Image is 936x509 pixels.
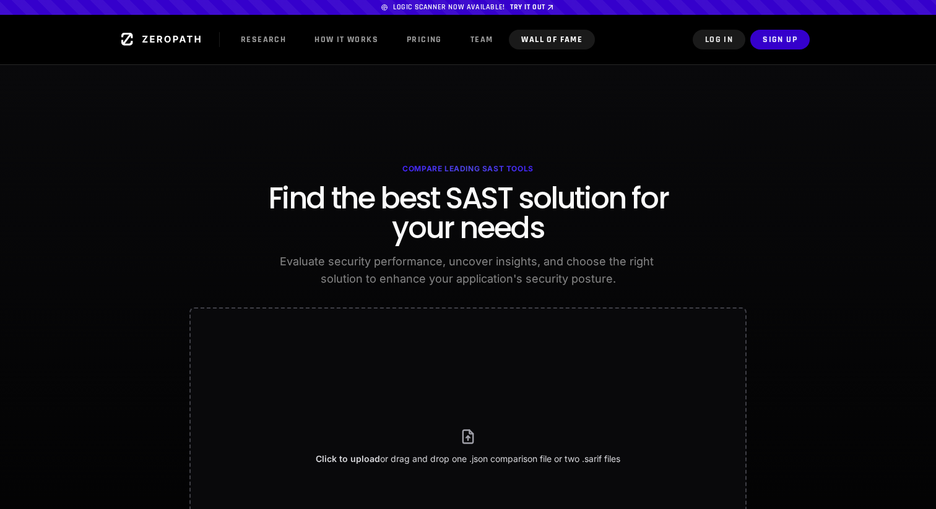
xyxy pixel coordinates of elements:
[280,253,657,288] p: Evaluate security performance, uncover insights, and choose the right solution to enhance your ap...
[750,30,810,49] button: Sign Up
[316,453,380,464] span: Click to upload
[693,30,745,49] button: Log In
[458,30,506,49] a: Team
[509,30,595,49] a: Wall of Fame
[302,30,391,49] a: How it Works
[316,453,620,465] p: or drag and drop one .json comparison file or two .sarif files
[394,30,454,49] a: Pricing
[402,164,534,174] h4: Compare Leading SAST Tools
[228,30,298,49] a: Research
[240,184,696,243] h2: Find the best SAST solution for your needs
